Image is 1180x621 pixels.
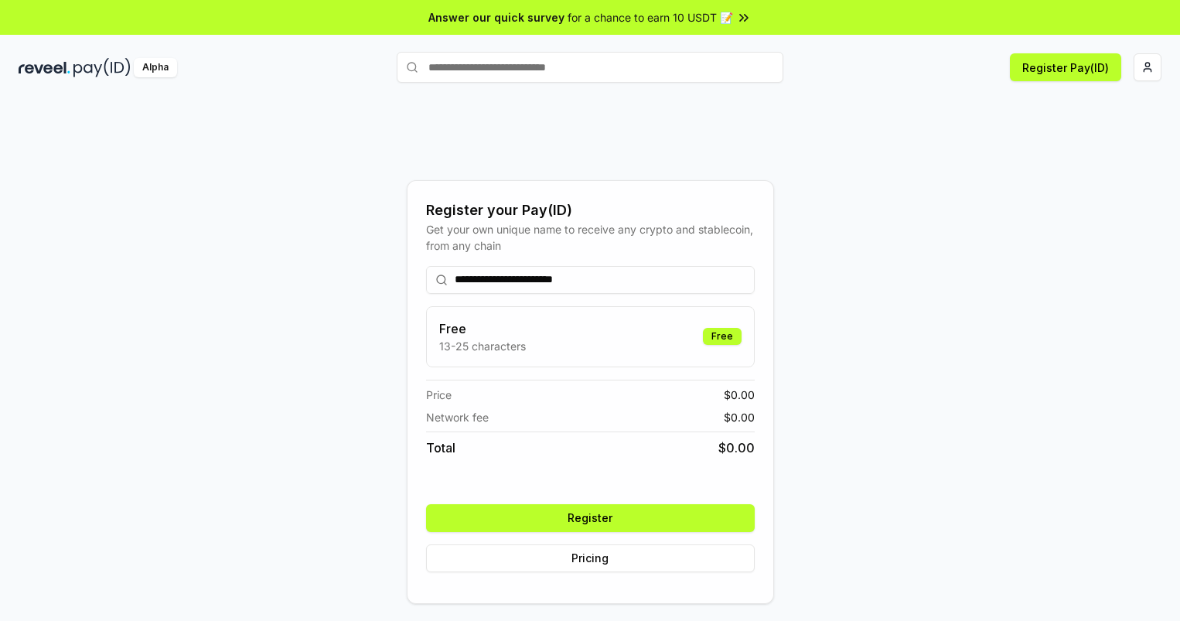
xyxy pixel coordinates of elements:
[134,58,177,77] div: Alpha
[426,409,489,425] span: Network fee
[426,504,755,532] button: Register
[428,9,564,26] span: Answer our quick survey
[426,544,755,572] button: Pricing
[426,387,452,403] span: Price
[724,409,755,425] span: $ 0.00
[439,338,526,354] p: 13-25 characters
[426,221,755,254] div: Get your own unique name to receive any crypto and stablecoin, from any chain
[718,438,755,457] span: $ 0.00
[426,200,755,221] div: Register your Pay(ID)
[73,58,131,77] img: pay_id
[568,9,733,26] span: for a chance to earn 10 USDT 📝
[426,438,455,457] span: Total
[703,328,742,345] div: Free
[724,387,755,403] span: $ 0.00
[439,319,526,338] h3: Free
[19,58,70,77] img: reveel_dark
[1010,53,1121,81] button: Register Pay(ID)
